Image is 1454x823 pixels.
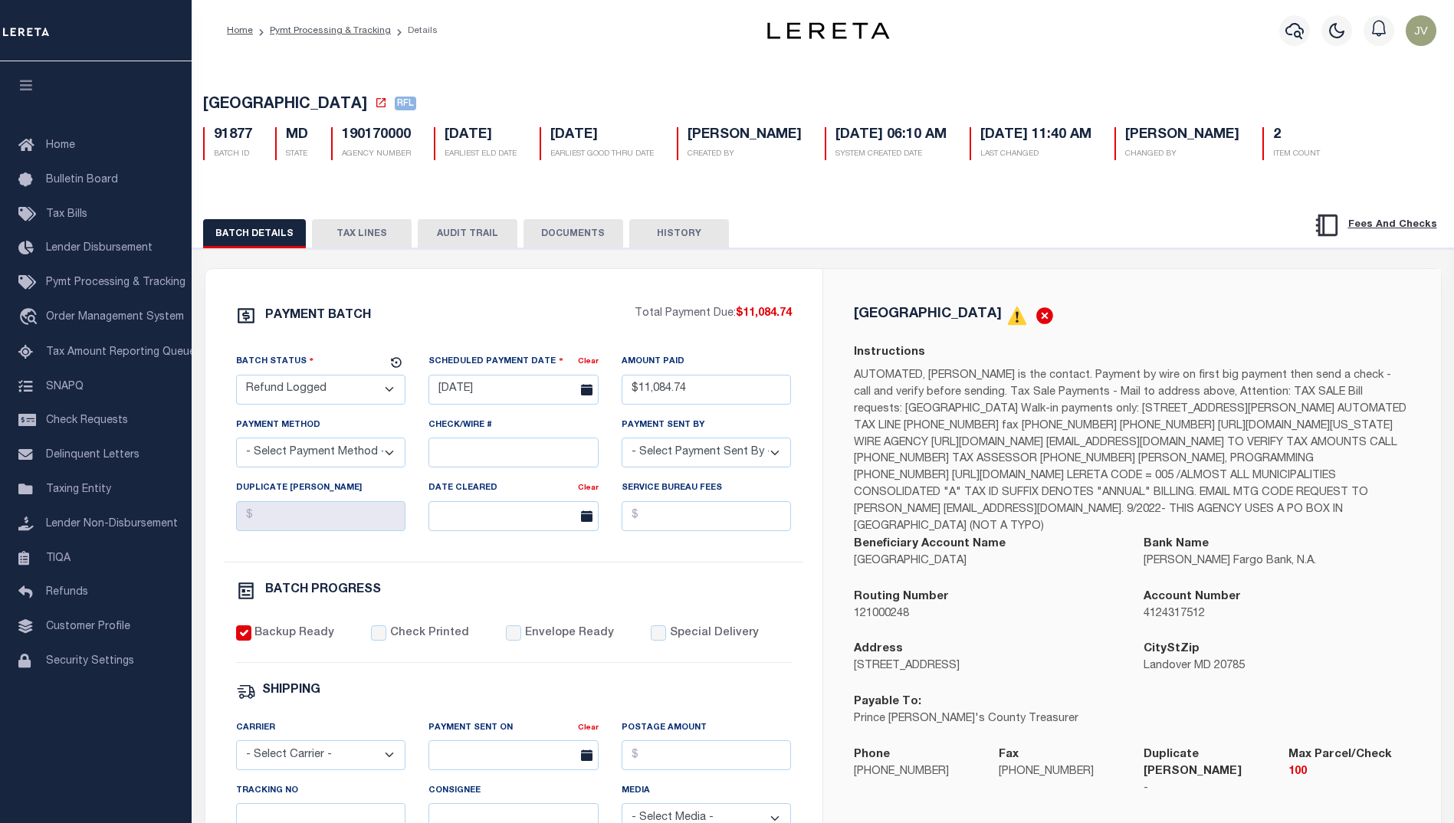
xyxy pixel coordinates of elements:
label: Amount Paid [622,356,684,369]
p: - [1144,781,1265,798]
label: Payment Sent By [622,419,704,432]
p: CREATED BY [688,149,802,160]
p: Landover MD 20785 [1144,658,1410,675]
button: TAX LINES [312,219,412,248]
label: Routing Number [854,589,949,606]
span: Customer Profile [46,621,130,632]
span: Security Settings [46,656,134,667]
label: Batch Status [236,354,314,369]
label: Special Delivery [670,625,759,642]
label: Duplicate [PERSON_NAME] [1144,746,1265,781]
input: $ [622,375,792,405]
h6: PAYMENT BATCH [265,310,371,322]
span: TIQA [46,552,71,563]
p: AGENCY NUMBER [342,149,411,160]
label: Beneficiary Account Name [854,536,1006,553]
p: STATE [286,149,308,160]
span: $11,084.74 [736,308,792,319]
p: [PHONE_NUMBER] [854,764,976,781]
p: ITEM COUNT [1273,149,1320,160]
label: Payment Method [236,419,320,432]
h5: 190170000 [342,127,411,144]
label: Max Parcel/Check [1288,746,1392,764]
span: Tax Bills [46,209,87,220]
span: RFL [395,97,416,110]
span: Delinquent Letters [46,450,139,461]
label: Backup Ready [254,625,334,642]
label: Account Number [1144,589,1241,606]
label: Phone [854,746,890,764]
span: SNAPQ [46,381,84,392]
label: Payment Sent On [428,722,513,735]
p: BATCH ID [214,149,252,160]
label: Check Printed [390,625,469,642]
button: Fees And Checks [1308,209,1443,241]
label: Address [854,641,903,658]
p: [PERSON_NAME] Fargo Bank, N.A. [1144,553,1410,570]
a: Clear [578,724,599,732]
p: LAST CHANGED [980,149,1091,160]
span: [GEOGRAPHIC_DATA] [203,97,367,113]
span: Taxing Entity [46,484,111,495]
label: Tracking No [236,785,298,798]
p: 100 [1288,764,1410,781]
h5: [DATE] 06:10 AM [835,127,947,144]
h6: BATCH PROGRESS [265,584,381,596]
span: Lender Disbursement [46,243,153,254]
label: Duplicate [PERSON_NAME] [236,482,362,495]
label: Instructions [854,344,925,362]
span: Home [46,140,75,151]
h5: [DATE] [445,127,517,144]
p: EARLIEST GOOD THRU DATE [550,149,654,160]
p: Total Payment Due: [635,306,792,323]
span: Tax Amount Reporting Queue [46,347,195,358]
p: [STREET_ADDRESS] [854,658,1121,675]
p: Prince [PERSON_NAME]'s County Treasurer [854,711,1121,728]
a: Clear [578,358,599,366]
input: $ [236,501,406,531]
label: Check/Wire # [428,419,492,432]
input: $ [622,740,792,770]
label: Service Bureau Fees [622,482,722,495]
p: 121000248 [854,606,1121,623]
i: travel_explore [18,308,43,328]
label: Consignee [428,785,481,798]
h5: 2 [1273,127,1320,144]
a: Home [227,26,253,35]
h5: [GEOGRAPHIC_DATA] [854,307,1002,321]
input: $ [622,501,792,531]
a: RFL [395,98,416,113]
h5: 91877 [214,127,252,144]
button: AUDIT TRAIL [418,219,517,248]
span: Pymt Processing & Tracking [46,277,185,288]
a: Clear [578,484,599,492]
span: Lender Non-Disbursement [46,519,178,530]
h5: [DATE] [550,127,654,144]
p: AUTOMATED, [PERSON_NAME] is the contact. Payment by wire on first big payment then send a check -... [854,368,1410,536]
label: Payable To: [854,693,921,711]
p: [GEOGRAPHIC_DATA] [854,553,1121,570]
h6: SHIPPING [262,684,320,697]
span: Order Management System [46,312,184,323]
label: Carrier [236,722,275,735]
button: BATCH DETAILS [203,219,306,248]
span: Bulletin Board [46,175,118,185]
label: Postage Amount [622,722,707,735]
label: Bank Name [1144,536,1209,553]
img: logo-dark.svg [767,22,890,39]
h5: MD [286,127,308,144]
h5: [PERSON_NAME] [688,127,802,144]
button: HISTORY [629,219,729,248]
p: 4124317512 [1144,606,1410,623]
span: Check Requests [46,415,128,426]
label: Date Cleared [428,482,497,495]
img: svg+xml;base64,PHN2ZyB4bWxucz0iaHR0cDovL3d3dy53My5vcmcvMjAwMC9zdmciIHBvaW50ZXItZXZlbnRzPSJub25lIi... [1406,15,1436,46]
p: [PHONE_NUMBER] [999,764,1121,781]
a: Pymt Processing & Tracking [270,26,391,35]
label: Scheduled Payment Date [428,354,563,369]
p: EARLIEST ELD DATE [445,149,517,160]
li: Details [391,24,438,38]
label: Media [622,785,650,798]
label: Envelope Ready [525,625,614,642]
label: CityStZip [1144,641,1200,658]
